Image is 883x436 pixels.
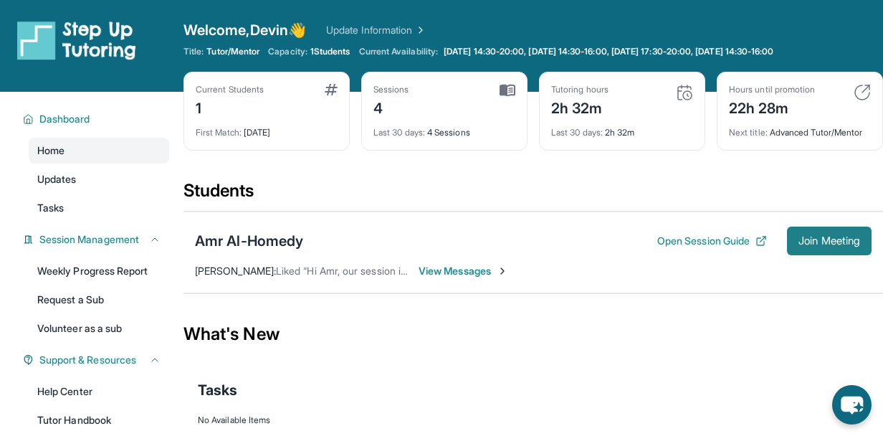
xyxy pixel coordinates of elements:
span: [DATE] 14:30-20:00, [DATE] 14:30-16:00, [DATE] 17:30-20:00, [DATE] 14:30-16:00 [444,46,773,57]
span: Dashboard [39,112,90,126]
div: Students [183,179,883,211]
div: 4 Sessions [373,118,515,138]
span: Capacity: [268,46,307,57]
span: Updates [37,172,77,186]
span: View Messages [419,264,508,278]
div: Current Students [196,84,264,95]
span: Last 30 days : [551,127,603,138]
div: 1 [196,95,264,118]
div: Amr Al-Homedy [195,231,303,251]
img: card [325,84,338,95]
span: Welcome, Devin 👋 [183,20,306,40]
a: Tutor Handbook [29,407,169,433]
button: Join Meeting [787,227,872,255]
span: First Match : [196,127,242,138]
a: Help Center [29,379,169,404]
span: Session Management [39,232,139,247]
span: Current Availability: [359,46,438,57]
div: 2h 32m [551,95,608,118]
div: 4 [373,95,409,118]
span: Tasks [198,380,237,400]
span: Support & Resources [39,353,136,367]
img: Chevron Right [412,23,426,37]
img: Chevron-Right [497,265,508,277]
span: Tutor/Mentor [206,46,259,57]
a: Volunteer as a sub [29,316,169,341]
div: What's New [183,303,883,366]
span: Last 30 days : [373,127,425,138]
img: logo [17,20,136,60]
a: Home [29,138,169,163]
a: Request a Sub [29,287,169,313]
span: Tasks [37,201,64,215]
span: Home [37,143,65,158]
a: Tasks [29,195,169,221]
span: 1 Students [310,46,350,57]
img: card [676,84,693,101]
a: Update Information [326,23,426,37]
span: Next title : [729,127,768,138]
div: Sessions [373,84,409,95]
div: No Available Items [198,414,869,426]
div: 2h 32m [551,118,693,138]
img: card [500,84,515,97]
a: [DATE] 14:30-20:00, [DATE] 14:30-16:00, [DATE] 17:30-20:00, [DATE] 14:30-16:00 [441,46,776,57]
div: [DATE] [196,118,338,138]
button: Support & Resources [34,353,161,367]
button: Session Management [34,232,161,247]
span: Liked “Hi Amr, our session is starting right now, feel free to join when you are ready!” [276,265,659,277]
img: card [854,84,871,101]
span: [PERSON_NAME] : [195,265,276,277]
button: Open Session Guide [657,234,767,248]
a: Weekly Progress Report [29,258,169,284]
div: Tutoring hours [551,84,608,95]
a: Updates [29,166,169,192]
div: Advanced Tutor/Mentor [729,118,871,138]
div: 22h 28m [729,95,815,118]
span: Title: [183,46,204,57]
div: Hours until promotion [729,84,815,95]
button: chat-button [832,385,872,425]
button: Dashboard [34,112,161,126]
span: Join Meeting [798,237,860,245]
